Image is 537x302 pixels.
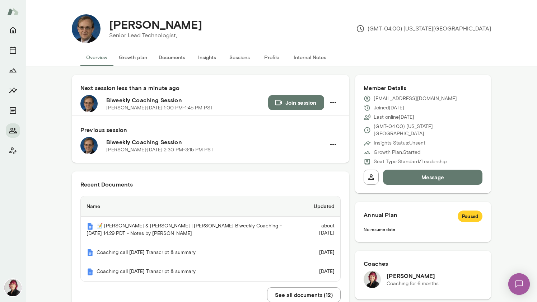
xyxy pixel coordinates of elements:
[6,83,20,98] button: Insights
[364,211,482,222] h6: Annual Plan
[81,217,302,243] th: 📝 [PERSON_NAME] & [PERSON_NAME] | [PERSON_NAME] Biweekly Coaching - [DATE] 14:29 PDT - Notes by [...
[81,196,302,217] th: Name
[6,103,20,118] button: Documents
[374,140,425,147] p: Insights Status: Unsent
[191,49,223,66] button: Insights
[374,123,482,137] p: (GMT-04:00) [US_STATE][GEOGRAPHIC_DATA]
[223,49,256,66] button: Sessions
[302,196,340,217] th: Updated
[81,262,302,281] th: Coaching call [DATE] Transcript & summary
[109,18,202,31] h4: [PERSON_NAME]
[6,63,20,77] button: Growth Plan
[374,158,447,165] p: Seat Type: Standard/Leadership
[113,49,153,66] button: Growth plan
[364,84,482,92] h6: Member Details
[7,5,19,18] img: Mento
[6,143,20,158] button: Client app
[80,126,341,134] h6: Previous session
[72,14,101,43] img: Richard Teel
[364,227,395,232] span: No resume date
[356,24,491,33] p: (GMT-04:00) [US_STATE][GEOGRAPHIC_DATA]
[106,146,214,154] p: [PERSON_NAME] · [DATE] · 2:30 PM-3:15 PM PST
[80,84,341,92] h6: Next session less than a minute ago
[106,138,326,146] h6: Biweekly Coaching Session
[106,96,268,104] h6: Biweekly Coaching Session
[87,249,94,256] img: Mento
[6,43,20,57] button: Sessions
[383,170,482,185] button: Message
[81,243,302,263] th: Coaching call [DATE] Transcript & summary
[302,243,340,263] td: [DATE]
[374,95,457,102] p: [EMAIL_ADDRESS][DOMAIN_NAME]
[302,217,340,243] td: about [DATE]
[268,95,324,110] button: Join session
[6,123,20,138] button: Members
[80,49,113,66] button: Overview
[106,104,213,112] p: [PERSON_NAME] · [DATE] · 1:00 PM-1:45 PM PST
[364,271,381,288] img: Leigh Allen-Arredondo
[387,280,439,287] p: Coaching for 6 months
[302,262,340,281] td: [DATE]
[374,149,420,156] p: Growth Plan: Started
[374,114,414,121] p: Last online [DATE]
[6,23,20,37] button: Home
[256,49,288,66] button: Profile
[153,49,191,66] button: Documents
[458,213,482,220] span: Paused
[364,259,482,268] h6: Coaches
[87,223,94,230] img: Mento
[4,279,22,296] img: Leigh Allen-Arredondo
[374,104,404,112] p: Joined [DATE]
[288,49,332,66] button: Internal Notes
[109,31,202,40] p: Senior Lead Technologist,
[387,272,439,280] h6: [PERSON_NAME]
[87,268,94,275] img: Mento
[80,180,341,189] h6: Recent Documents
